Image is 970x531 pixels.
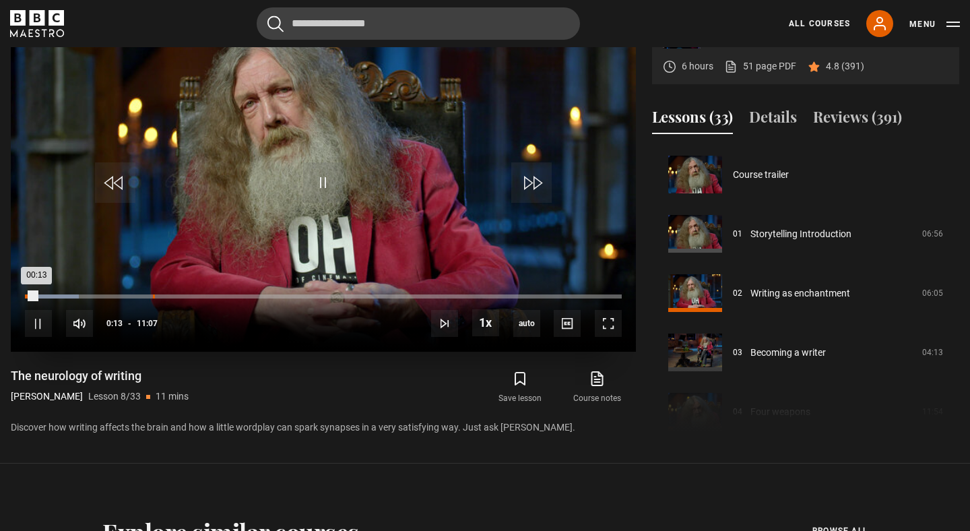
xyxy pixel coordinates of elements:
[11,389,83,404] p: [PERSON_NAME]
[813,106,902,134] button: Reviews (391)
[128,319,131,328] span: -
[11,368,189,384] h1: The neurology of writing
[11,420,636,435] p: Discover how writing affects the brain and how a little wordplay can spark synapses in a very sat...
[724,59,796,73] a: 51 page PDF
[750,286,850,301] a: Writing as enchantment
[749,106,797,134] button: Details
[267,15,284,32] button: Submit the search query
[789,18,850,30] a: All Courses
[156,389,189,404] p: 11 mins
[750,227,851,241] a: Storytelling Introduction
[137,311,158,336] span: 11:07
[431,310,458,337] button: Next Lesson
[513,310,540,337] div: Current quality: 720p
[750,346,826,360] a: Becoming a writer
[66,310,93,337] button: Mute
[88,389,141,404] p: Lesson 8/33
[559,368,636,407] a: Course notes
[472,309,499,336] button: Playback Rate
[25,310,52,337] button: Pause
[826,59,864,73] p: 4.8 (391)
[513,310,540,337] span: auto
[909,18,960,31] button: Toggle navigation
[682,59,713,73] p: 6 hours
[257,7,580,40] input: Search
[10,10,64,37] svg: BBC Maestro
[733,168,789,182] a: Course trailer
[652,106,733,134] button: Lessons (33)
[25,294,622,299] div: Progress Bar
[595,310,622,337] button: Fullscreen
[106,311,123,336] span: 0:13
[554,310,581,337] button: Captions
[482,368,558,407] button: Save lesson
